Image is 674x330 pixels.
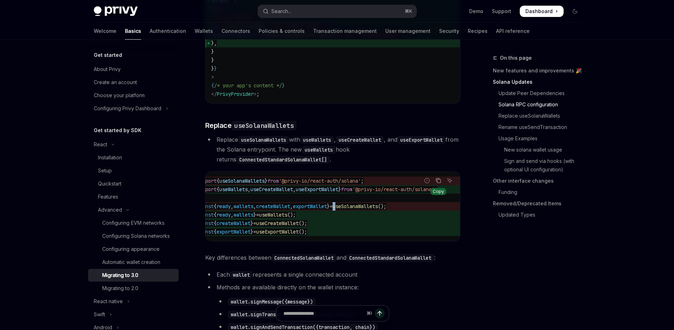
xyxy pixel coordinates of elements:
[94,51,122,59] h5: Get started
[200,229,214,235] span: const
[205,253,460,263] span: Key differences between and :
[214,212,217,218] span: {
[102,258,160,266] div: Automatic wallet creation
[102,245,160,253] div: Configuring appearance
[200,212,214,218] span: const
[265,178,267,184] span: }
[221,23,250,40] a: Connectors
[259,23,305,40] a: Policies & controls
[231,203,234,210] span: ,
[98,193,118,201] div: Features
[397,136,445,144] code: useExportWallet
[231,212,234,218] span: ,
[211,57,214,63] span: }
[94,126,142,135] h5: Get started by SDK
[493,99,586,110] a: Solana RPC configuration
[282,82,285,89] span: }
[98,206,122,214] div: Advanced
[378,203,386,210] span: ();
[346,254,434,262] code: ConnectedStandardSolanaWallet
[88,102,179,115] button: Toggle Configuring Privy Dashboard section
[330,203,333,210] span: =
[493,76,586,88] a: Solana Updates
[493,187,586,198] a: Funding
[250,229,253,235] span: }
[496,23,530,40] a: API reference
[385,23,431,40] a: User management
[258,5,416,18] button: Open search
[234,212,253,218] span: wallets
[211,48,214,55] span: }
[352,186,434,193] span: '@privy-io/react-auth/solana'
[200,178,217,184] span: import
[102,219,165,227] div: Configuring EVM networks
[102,284,138,293] div: Migrating to 2.0
[88,89,179,102] a: Choose your platform
[422,176,432,185] button: Report incorrect code
[200,186,217,193] span: import
[205,270,460,279] li: Each represents a single connected account
[256,212,259,218] span: =
[271,7,291,16] div: Search...
[88,204,179,216] button: Toggle Advanced section
[468,23,488,40] a: Recipes
[290,203,293,210] span: ,
[88,243,179,255] a: Configuring appearance
[520,6,564,17] a: Dashboard
[300,136,334,144] code: useWallets
[98,179,121,188] div: Quickstart
[256,229,299,235] span: useExportWallet
[94,78,137,87] div: Create an account
[493,144,586,155] a: New solana wallet usage
[88,308,179,321] button: Toggle Swift section
[88,282,179,295] a: Migrating to 2.0
[102,232,170,240] div: Configuring Solana networks
[493,133,586,144] a: Usage Examples
[88,269,179,282] a: Migrating to 3.0
[434,186,437,193] span: ;
[88,76,179,89] a: Create an account
[267,178,279,184] span: from
[313,23,377,40] a: Transaction management
[439,23,459,40] a: Security
[214,229,217,235] span: {
[88,164,179,177] a: Setup
[469,8,483,15] a: Demo
[361,178,364,184] span: ;
[228,298,316,306] code: wallet.signMessage({message})
[493,175,586,187] a: Other interface changes
[253,229,256,235] span: =
[283,306,364,321] input: Ask a question...
[88,138,179,151] button: Toggle React section
[299,220,307,226] span: ();
[493,198,586,209] a: Removed/Deprecated Items
[214,65,217,72] span: }
[214,82,282,89] span: /* your app's content */
[217,229,250,235] span: exportWallet
[431,188,446,195] div: Copy
[257,91,259,97] span: ;
[219,178,265,184] span: useSolanaWallets
[94,6,138,16] img: dark logo
[493,88,586,99] a: Update Peer Dependencies
[217,220,250,226] span: createWallet
[250,220,253,226] span: }
[279,178,361,184] span: '@privy-io/react-auth/solana'
[492,8,511,15] a: Support
[327,203,330,210] span: }
[211,40,217,46] span: },
[94,140,107,149] div: React
[211,74,214,80] span: >
[271,254,336,262] code: ConnectedSolanaWallet
[88,256,179,269] a: Automatic wallet creation
[219,186,248,193] span: useWallets
[302,146,336,154] code: useWallets
[195,23,213,40] a: Wallets
[217,203,231,210] span: ready
[231,121,296,130] code: useSolanaWallets
[217,186,219,193] span: {
[445,176,454,185] button: Ask AI
[94,297,123,306] div: React native
[256,220,299,226] span: useCreateWallet
[493,155,586,175] a: Sign and send via hooks (with optional UI configuration)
